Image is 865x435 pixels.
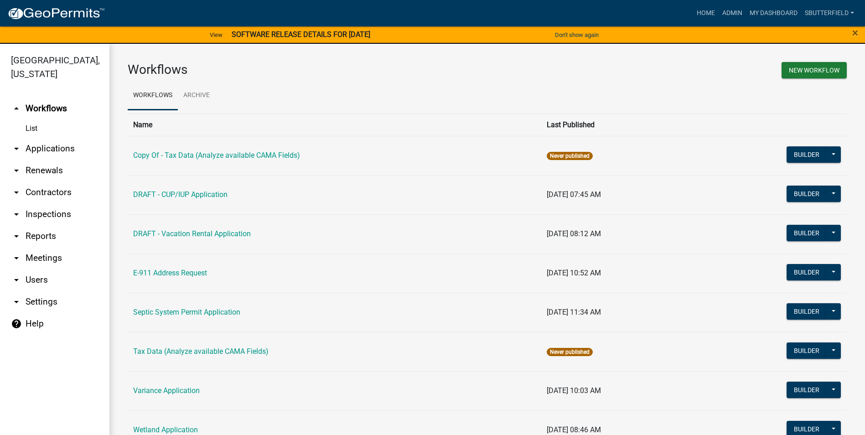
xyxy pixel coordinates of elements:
[547,308,601,316] span: [DATE] 11:34 AM
[787,342,827,359] button: Builder
[787,264,827,280] button: Builder
[178,81,215,110] a: Archive
[11,253,22,264] i: arrow_drop_down
[11,231,22,242] i: arrow_drop_down
[11,165,22,176] i: arrow_drop_down
[206,27,226,42] a: View
[787,303,827,320] button: Builder
[133,269,207,277] a: E-911 Address Request
[852,27,858,38] button: Close
[547,425,601,434] span: [DATE] 08:46 AM
[128,62,481,78] h3: Workflows
[746,5,801,22] a: My Dashboard
[852,26,858,39] span: ×
[133,190,228,199] a: DRAFT - CUP/IUP Application
[547,190,601,199] span: [DATE] 07:45 AM
[541,114,693,136] th: Last Published
[787,382,827,398] button: Builder
[787,225,827,241] button: Builder
[128,114,541,136] th: Name
[133,151,300,160] a: Copy Of - Tax Data (Analyze available CAMA Fields)
[547,269,601,277] span: [DATE] 10:52 AM
[133,229,251,238] a: DRAFT - Vacation Rental Application
[11,274,22,285] i: arrow_drop_down
[128,81,178,110] a: Workflows
[11,143,22,154] i: arrow_drop_down
[11,103,22,114] i: arrow_drop_up
[693,5,719,22] a: Home
[547,386,601,395] span: [DATE] 10:03 AM
[547,229,601,238] span: [DATE] 08:12 AM
[11,187,22,198] i: arrow_drop_down
[133,347,269,356] a: Tax Data (Analyze available CAMA Fields)
[547,348,593,356] span: Never published
[11,296,22,307] i: arrow_drop_down
[232,30,370,39] strong: SOFTWARE RELEASE DETAILS FOR [DATE]
[133,386,200,395] a: Variance Application
[801,5,858,22] a: Sbutterfield
[787,146,827,163] button: Builder
[719,5,746,22] a: Admin
[782,62,847,78] button: New Workflow
[11,209,22,220] i: arrow_drop_down
[11,318,22,329] i: help
[133,308,240,316] a: Septic System Permit Application
[787,186,827,202] button: Builder
[551,27,602,42] button: Don't show again
[133,425,198,434] a: Wetland Application
[547,152,593,160] span: Never published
